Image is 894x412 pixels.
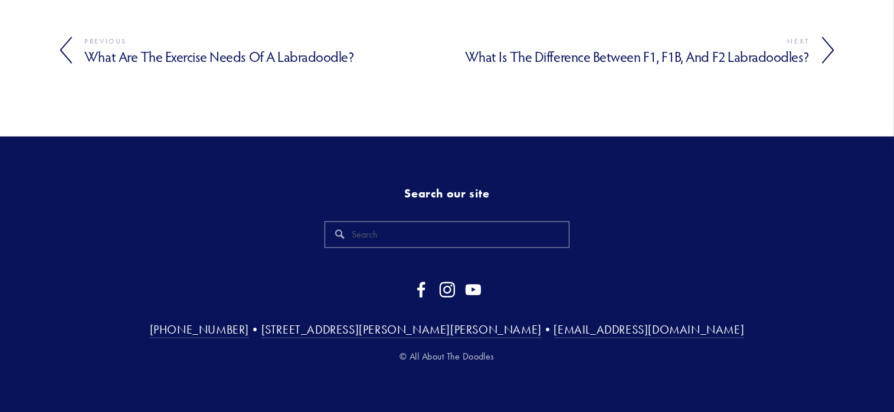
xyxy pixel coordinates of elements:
[447,35,836,65] a: Next What Is the Difference Between F1, F1B, and F2 Labradoodles?
[84,35,447,48] div: Previous
[59,349,835,364] p: © All About The Doodles
[59,322,835,337] h3: • •
[84,48,447,65] h4: What Are the Exercise Needs of a Labradoodle?
[404,186,489,200] strong: Search our site
[447,48,810,65] h4: What Is the Difference Between F1, F1B, and F2 Labradoodles?
[447,35,810,48] div: Next
[439,281,456,298] a: Instagram
[150,322,249,338] a: [PHONE_NUMBER]
[325,221,570,248] input: Search
[59,35,447,65] a: Previous What Are the Exercise Needs of a Labradoodle?
[413,281,430,298] a: Facebook
[465,281,482,298] a: YouTube
[261,322,542,338] a: [STREET_ADDRESS][PERSON_NAME][PERSON_NAME]
[554,322,745,338] a: [EMAIL_ADDRESS][DOMAIN_NAME]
